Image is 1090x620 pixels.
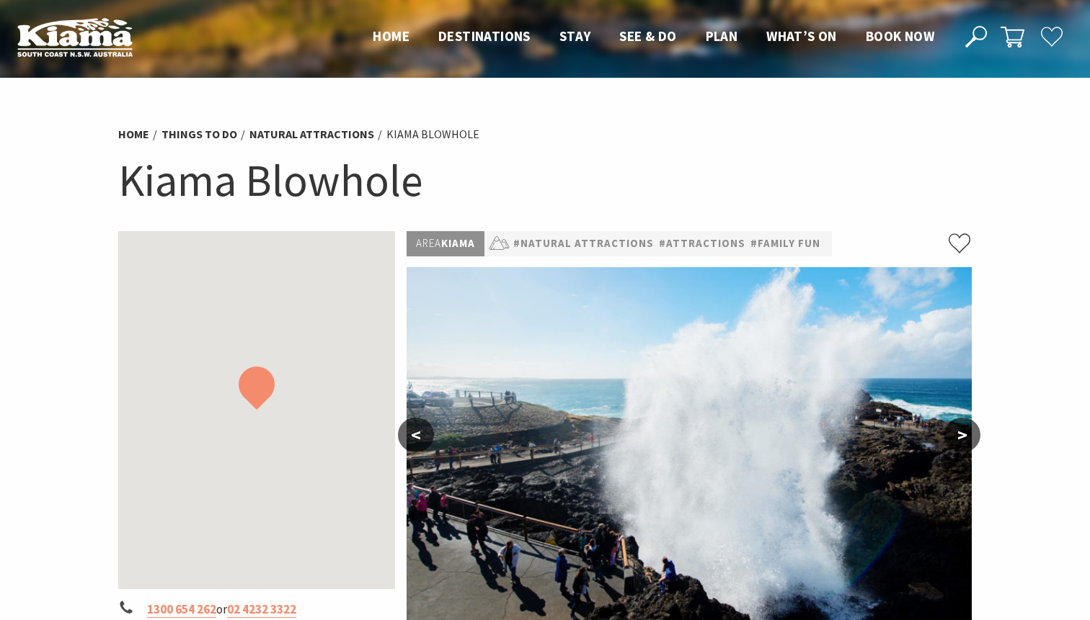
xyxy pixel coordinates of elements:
a: Natural Attractions [249,127,374,142]
span: Stay [559,27,591,45]
a: 1300 654 262 [147,601,216,618]
li: or [118,600,395,619]
span: Book now [866,27,934,45]
a: Things To Do [161,127,237,142]
span: See & Do [619,27,676,45]
a: #Natural Attractions [513,235,654,253]
p: Kiama [407,231,484,256]
a: Home [118,127,149,142]
li: Kiama Blowhole [386,125,479,144]
h1: Kiama Blowhole [118,151,972,210]
span: Plan [706,27,738,45]
a: 02 4232 3322 [227,601,296,618]
button: > [944,418,980,452]
span: What’s On [766,27,837,45]
span: Area [416,236,441,250]
a: #Family Fun [750,235,820,253]
a: #Attractions [659,235,745,253]
nav: Main Menu [358,25,949,49]
span: Home [373,27,409,45]
img: Kiama Logo [17,17,133,57]
button: < [398,418,434,452]
span: Destinations [438,27,531,45]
